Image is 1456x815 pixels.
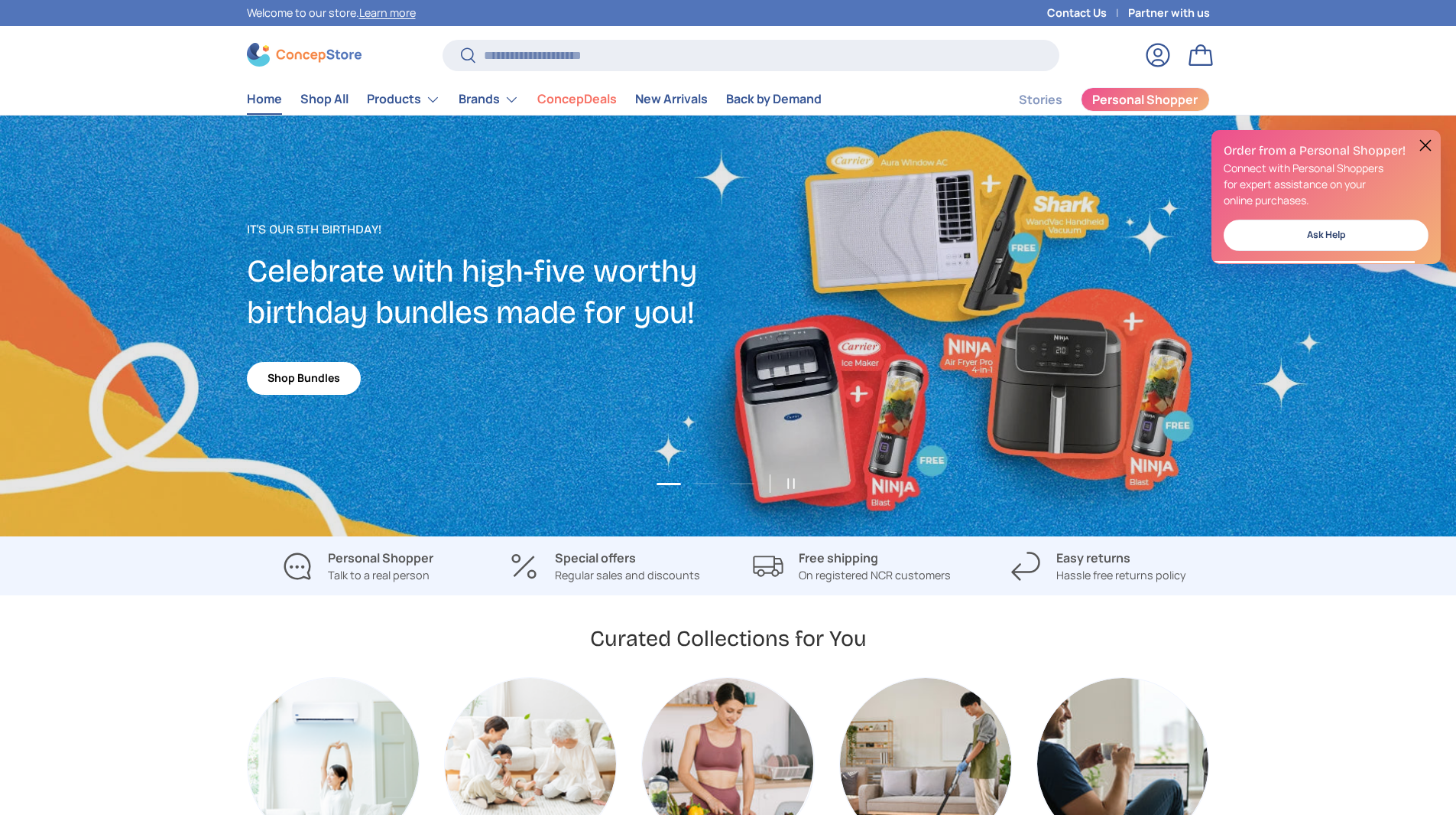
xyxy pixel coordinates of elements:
[1224,159,1428,207] p: Connect with Personal Shoppers for expert assistance on your online purchases.
[741,549,963,584] a: Free shipping On registered NCR customers
[494,549,716,584] a: Special offers Regular sales and discounts
[328,549,433,566] strong: Personal Shopper
[358,84,449,115] summary: Products
[982,84,1210,115] nav: Secondary
[555,549,636,566] strong: Special offers
[1128,5,1210,21] a: Partner with us
[799,549,878,566] strong: Free shipping
[247,84,822,115] nav: Primary
[1224,142,1428,159] h2: Order from a Personal Shopper!
[590,624,867,653] h2: Curated Collections for You
[247,251,728,334] h2: Celebrate with high-five worthy birthday bundles made for you!
[1224,220,1428,251] a: Ask Help
[555,567,700,584] p: Regular sales and discounts
[799,567,951,584] p: On registered NCR customers
[247,549,469,584] a: Personal Shopper Talk to a real person
[459,84,519,115] a: Brands
[247,362,361,395] a: Shop Bundles
[247,5,416,21] p: Welcome to our store.
[726,84,822,114] a: Back by Demand
[247,220,728,239] p: It's our 5th Birthday!
[987,549,1210,584] a: Easy returns Hassle free returns policy
[1092,93,1198,106] span: Personal Shopper
[328,567,433,584] p: Talk to a real person
[247,84,282,114] a: Home
[449,84,528,115] summary: Brands
[1081,87,1210,112] a: Personal Shopper
[1019,85,1062,115] a: Stories
[247,43,362,67] img: ConcepStore
[1047,5,1128,21] a: Contact Us
[359,5,416,20] a: Learn more
[1056,549,1130,566] strong: Easy returns
[1056,567,1186,584] p: Hassle free returns policy
[537,84,617,114] a: ConcepDeals
[367,84,440,115] a: Products
[300,84,349,114] a: Shop All
[635,84,708,114] a: New Arrivals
